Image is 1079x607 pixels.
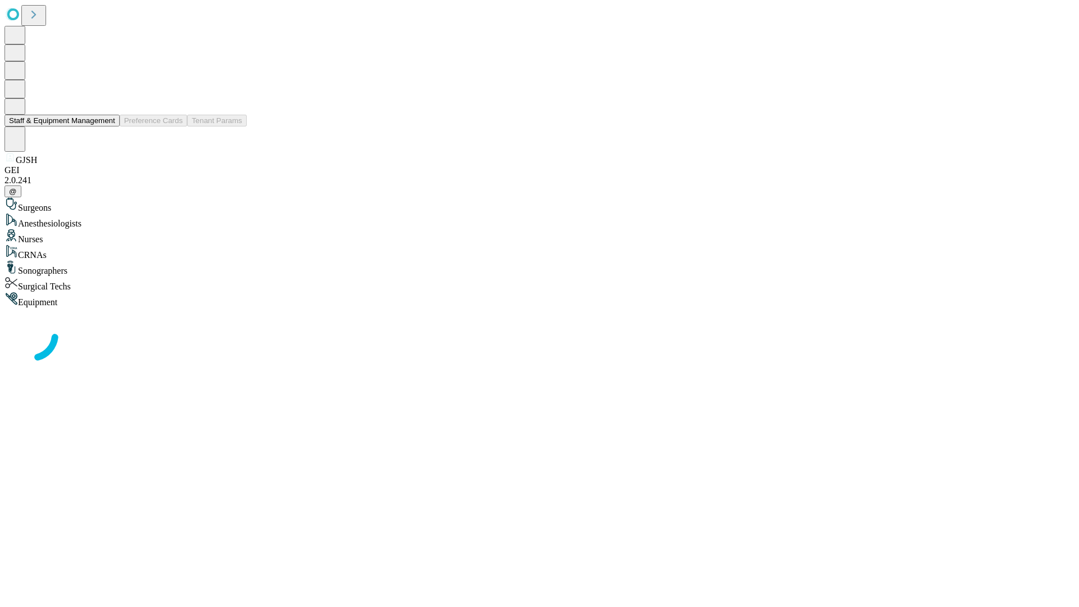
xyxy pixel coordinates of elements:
[4,260,1075,276] div: Sonographers
[120,115,187,126] button: Preference Cards
[4,244,1075,260] div: CRNAs
[4,229,1075,244] div: Nurses
[9,187,17,196] span: @
[4,276,1075,292] div: Surgical Techs
[4,165,1075,175] div: GEI
[16,155,37,165] span: GJSH
[4,185,21,197] button: @
[4,175,1075,185] div: 2.0.241
[4,197,1075,213] div: Surgeons
[4,115,120,126] button: Staff & Equipment Management
[4,213,1075,229] div: Anesthesiologists
[187,115,247,126] button: Tenant Params
[4,292,1075,307] div: Equipment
